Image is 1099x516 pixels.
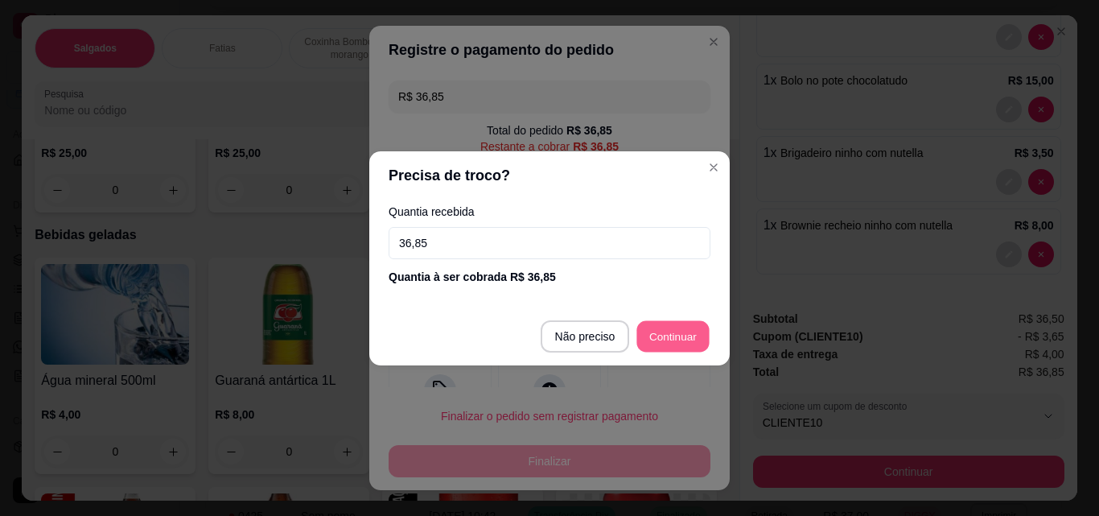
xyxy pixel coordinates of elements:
[541,320,630,353] button: Não preciso
[637,320,710,352] button: Continuar
[701,155,726,180] button: Close
[369,151,730,200] header: Precisa de troco?
[389,269,710,285] div: Quantia à ser cobrada R$ 36,85
[389,206,710,217] label: Quantia recebida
